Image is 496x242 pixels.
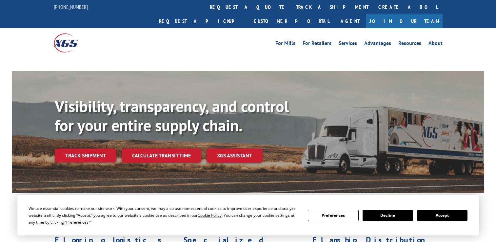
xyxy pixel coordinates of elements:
[55,96,289,135] b: Visibility, transparency, and control for your entire supply chain.
[249,14,334,28] a: Customer Portal
[29,205,300,226] div: We use essential cookies to make our site work. With your consent, we may also use non-essential ...
[363,210,413,221] button: Decline
[308,210,358,221] button: Preferences
[66,219,89,225] span: Preferences
[428,41,443,48] a: About
[275,41,295,48] a: For Mills
[339,41,357,48] a: Services
[398,41,421,48] a: Resources
[417,210,467,221] button: Accept
[198,212,222,218] span: Cookie Policy
[366,14,443,28] a: Join Our Team
[122,149,201,163] a: Calculate transit time
[54,4,88,10] a: [PHONE_NUMBER]
[154,14,249,28] a: Request a pickup
[334,14,366,28] a: Agent
[303,41,331,48] a: For Retailers
[55,149,116,162] a: Track shipment
[207,149,263,163] a: XGS ASSISTANT
[17,195,479,235] div: Cookie Consent Prompt
[364,41,391,48] a: Advantages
